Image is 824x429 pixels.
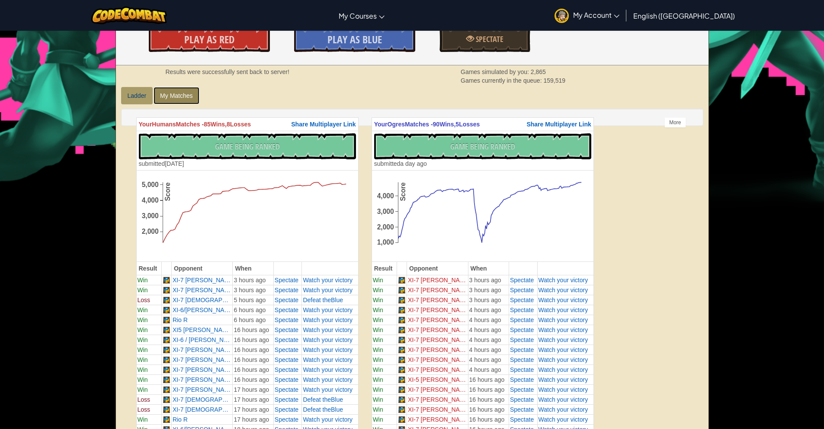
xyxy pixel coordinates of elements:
[303,416,353,423] span: Watch your victory
[303,356,353,363] span: Watch your victory
[275,376,298,383] a: Spectate
[539,386,588,393] span: Watch your victory
[303,376,353,383] span: Watch your victory
[136,117,358,131] th: Humans 85 8
[377,223,394,230] text: 2,000
[138,386,148,393] span: Win
[526,121,591,128] span: Share Multiplayer Link
[303,326,353,333] span: Watch your victory
[138,376,148,383] span: Win
[468,335,509,345] td: 4 hours ago
[139,159,184,168] div: [DATE]
[275,297,298,303] a: Spectate
[373,277,383,284] span: Win
[373,326,383,333] span: Win
[303,346,353,353] a: Watch your victory
[233,275,273,285] td: 3 hours ago
[303,386,353,393] a: Watch your victory
[275,356,298,363] span: Spectate
[539,326,588,333] a: Watch your victory
[468,355,509,364] td: 4 hours ago
[138,416,148,423] span: Win
[373,386,383,393] span: Win
[439,121,455,128] span: Wins,
[407,315,468,325] td: XI-7 [PERSON_NAME]...
[468,345,509,355] td: 4 hours ago
[510,346,534,353] a: Spectate
[510,336,534,343] span: Spectate
[510,406,534,413] a: Spectate
[373,356,383,363] span: Win
[510,416,534,423] a: Spectate
[275,406,298,413] span: Spectate
[407,355,468,364] td: XI-7 [PERSON_NAME]...
[136,261,162,275] th: Result
[171,325,233,335] td: XI5 [PERSON_NAME]...
[138,277,148,284] span: Win
[275,416,298,423] a: Spectate
[233,364,273,374] td: 16 hours ago
[633,11,735,20] span: English ([GEOGRAPHIC_DATA])
[407,374,468,384] td: XI-5 [PERSON_NAME]...
[407,335,468,345] td: XI-7 [PERSON_NAME]...
[138,406,151,413] span: Loss
[233,345,273,355] td: 16 hours ago
[468,364,509,374] td: 4 hours ago
[543,77,565,84] span: 159,519
[555,9,569,23] img: avatar
[374,159,427,168] div: a day ago
[303,366,353,373] a: Watch your victory
[233,384,273,394] td: 17 hours ago
[407,305,468,315] td: XI-7 [PERSON_NAME]...
[303,406,343,413] a: Defeat theBlue
[373,336,383,343] span: Win
[539,396,588,403] a: Watch your victory
[275,346,298,353] a: Spectate
[539,336,588,343] span: Watch your victory
[372,261,397,275] th: Result
[573,10,619,19] span: My Account
[171,295,233,305] td: XI-7 [DEMOGRAPHIC_DATA][PERSON_NAME]...
[539,287,588,294] a: Watch your victory
[510,326,534,333] a: Spectate
[461,77,543,84] span: Games currently in the queue:
[539,356,588,363] span: Watch your victory
[461,68,531,75] span: Games simulated by you:
[275,316,298,323] span: Spectate
[407,275,468,285] td: XI-7 [PERSON_NAME]...
[233,325,273,335] td: 16 hours ago
[138,326,148,333] span: Win
[275,396,298,403] a: Spectate
[233,394,273,404] td: 17 hours ago
[303,277,353,284] span: Watch your victory
[121,87,153,104] a: Ladder
[171,394,233,404] td: XI-7 [DEMOGRAPHIC_DATA][PERSON_NAME]...
[407,261,468,275] th: Opponent
[171,404,233,414] td: XI-7 [DEMOGRAPHIC_DATA][PERSON_NAME]...
[303,316,353,323] a: Watch your victory
[373,316,383,323] span: Win
[233,335,273,345] td: 16 hours ago
[539,277,588,284] a: Watch your victory
[139,121,152,128] span: Your
[275,277,298,284] a: Spectate
[233,315,273,325] td: 6 hours ago
[275,336,298,343] a: Spectate
[275,326,298,333] a: Spectate
[468,285,509,295] td: 3 hours ago
[138,396,151,403] span: Loss
[275,386,298,393] a: Spectate
[230,121,251,128] span: Losses
[510,287,534,294] a: Spectate
[373,287,383,294] span: Win
[510,356,534,363] span: Spectate
[171,261,233,275] th: Opponent
[334,4,389,27] a: My Courses
[171,335,233,345] td: XI-6 / [PERSON_NAME]...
